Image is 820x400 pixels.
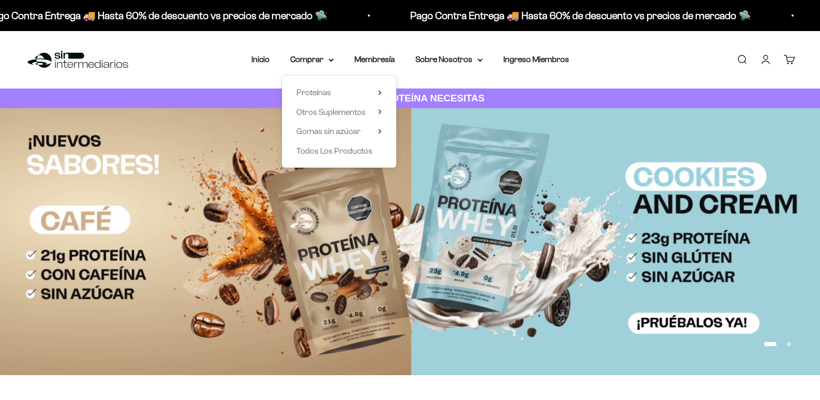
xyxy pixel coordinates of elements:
a: Membresía [354,55,395,64]
span: Gomas sin azúcar [296,127,361,136]
p: Pago Contra Entrega 🚚 Hasta 60% de descuento vs precios de mercado 🛸 [282,7,623,24]
span: Todos Los Productos [296,146,372,155]
span: Otros Suplementos [296,108,366,116]
summary: Sobre Nosotros [415,53,483,66]
summary: Proteínas [296,86,382,99]
summary: Comprar [290,53,334,66]
a: Inicio [251,55,270,64]
summary: Otros Suplementos [296,106,382,119]
span: Proteínas [296,88,331,97]
summary: Gomas sin azúcar [296,125,382,138]
a: Ingreso Miembros [503,55,569,64]
strong: CUANTA PROTEÍNA NECESITAS [335,93,485,103]
a: Todos Los Productos [296,144,382,158]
